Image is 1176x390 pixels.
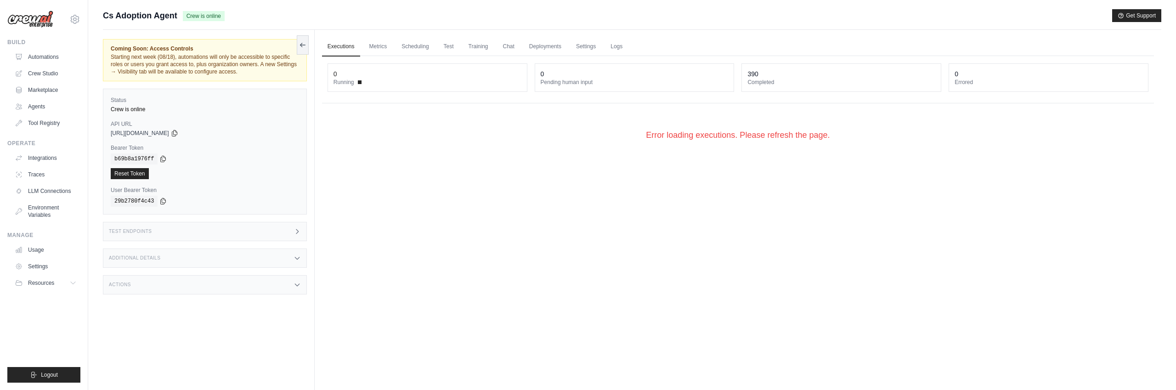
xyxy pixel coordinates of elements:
[111,45,299,52] span: Coming Soon: Access Controls
[955,79,1142,86] dt: Errored
[7,367,80,383] button: Logout
[334,69,337,79] div: 0
[541,69,544,79] div: 0
[11,116,80,130] a: Tool Registry
[41,371,58,379] span: Logout
[747,79,935,86] dt: Completed
[322,114,1154,156] div: Error loading executions. Please refresh the page.
[111,54,297,75] span: Starting next week (08/18), automations will only be accessible to specific roles or users you gr...
[11,83,80,97] a: Marketplace
[11,276,80,290] button: Resources
[111,96,299,104] label: Status
[111,106,299,113] div: Crew is online
[109,282,131,288] h3: Actions
[103,9,177,22] span: Cs Adoption Agent
[605,37,628,57] a: Logs
[1130,346,1176,390] iframe: Chat Widget
[541,79,729,86] dt: Pending human input
[11,200,80,222] a: Environment Variables
[28,279,54,287] span: Resources
[571,37,601,57] a: Settings
[11,259,80,274] a: Settings
[364,37,393,57] a: Metrics
[1112,9,1161,22] button: Get Support
[7,140,80,147] div: Operate
[111,187,299,194] label: User Bearer Token
[11,167,80,182] a: Traces
[498,37,520,57] a: Chat
[7,232,80,239] div: Manage
[11,151,80,165] a: Integrations
[111,130,169,137] span: [URL][DOMAIN_NAME]
[111,144,299,152] label: Bearer Token
[111,120,299,128] label: API URL
[11,50,80,64] a: Automations
[111,196,158,207] code: 29b2780f4c43
[7,11,53,28] img: Logo
[111,168,149,179] a: Reset Token
[524,37,567,57] a: Deployments
[747,69,758,79] div: 390
[11,184,80,198] a: LLM Connections
[438,37,459,57] a: Test
[11,243,80,257] a: Usage
[109,229,152,234] h3: Test Endpoints
[109,255,160,261] h3: Additional Details
[463,37,494,57] a: Training
[7,39,80,46] div: Build
[322,37,360,57] a: Executions
[334,79,354,86] span: Running
[396,37,434,57] a: Scheduling
[111,153,158,164] code: b69b8a1976ff
[955,69,958,79] div: 0
[11,99,80,114] a: Agents
[183,11,225,21] span: Crew is online
[11,66,80,81] a: Crew Studio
